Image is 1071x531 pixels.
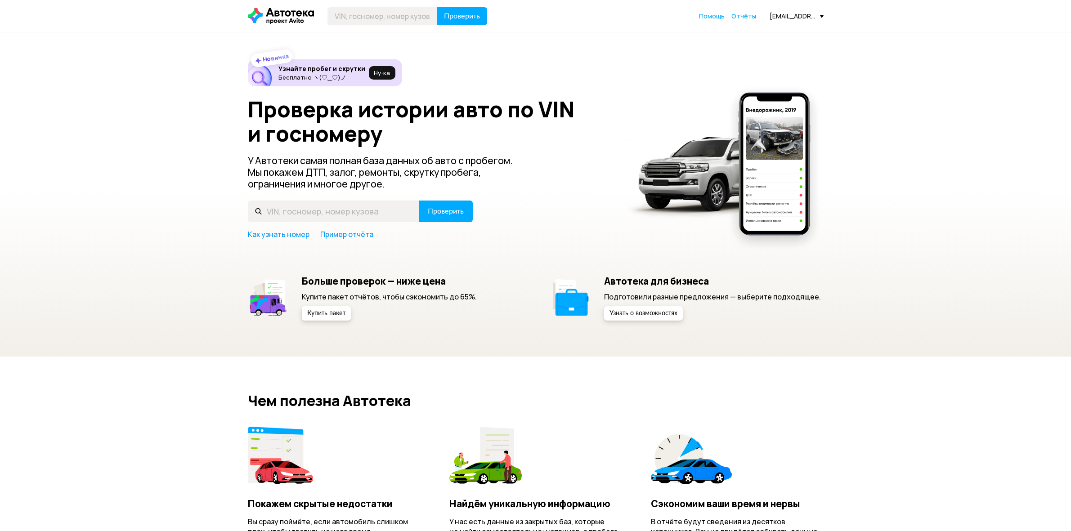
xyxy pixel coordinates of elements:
[302,292,477,302] p: Купите пакет отчётов, чтобы сэкономить до 65%.
[307,310,345,317] span: Купить пакет
[248,155,528,190] p: У Автотеки самая полная база данных об авто с пробегом. Мы покажем ДТП, залог, ремонты, скрутку п...
[449,498,622,509] h4: Найдём уникальную информацию
[327,7,437,25] input: VIN, госномер, номер кузова
[699,12,725,21] a: Помощь
[444,13,480,20] span: Проверить
[302,306,351,321] button: Купить пакет
[302,275,477,287] h5: Больше проверок — ниже цена
[419,201,473,222] button: Проверить
[699,12,725,20] span: Помощь
[604,275,821,287] h5: Автотека для бизнеса
[609,310,677,317] span: Узнать о возможностях
[428,208,464,215] span: Проверить
[248,393,824,409] h2: Чем полезна Автотека
[248,229,309,239] a: Как узнать номер
[604,292,821,302] p: Подготовили разные предложения — выберите подходящее.
[278,74,365,81] p: Бесплатно ヽ(♡‿♡)ノ
[651,498,823,509] h4: Сэкономим ваши время и нервы
[731,12,756,20] span: Отчёты
[248,201,419,222] input: VIN, госномер, номер кузова
[770,12,824,20] div: [EMAIL_ADDRESS][DOMAIN_NAME]
[278,65,365,73] h6: Узнайте пробег и скрутки
[731,12,756,21] a: Отчёты
[248,97,614,146] h1: Проверка истории авто по VIN и госномеру
[374,69,390,76] span: Ну‑ка
[320,229,373,239] a: Пример отчёта
[604,306,683,321] button: Узнать о возможностях
[437,7,487,25] button: Проверить
[262,52,289,63] strong: Новинка
[248,498,420,509] h4: Покажем скрытые недостатки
